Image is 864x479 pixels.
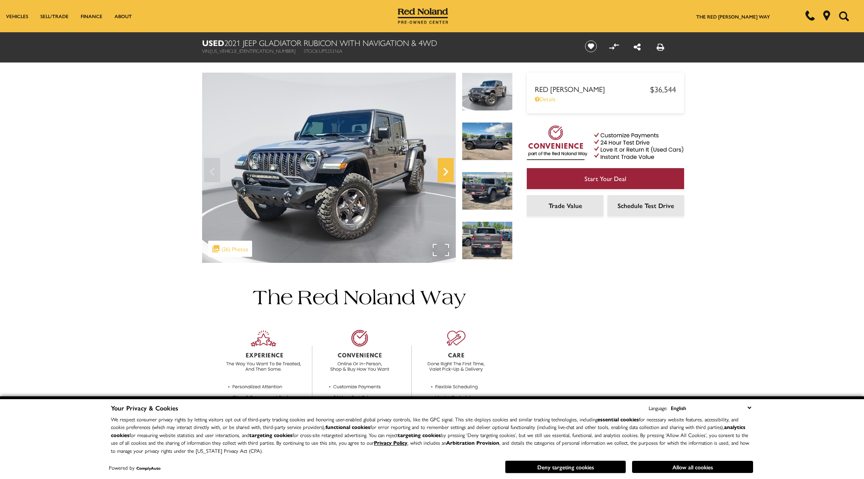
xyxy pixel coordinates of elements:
[462,172,513,210] img: Used 2021 Granite Crystal Metallic Clearcoat Jeep Rubicon image 3
[202,73,456,263] img: Used 2021 Granite Crystal Metallic Clearcoat Jeep Rubicon image 1
[608,40,620,52] button: Compare Vehicle
[136,465,161,471] a: ComplyAuto
[836,0,852,32] button: Open the search field
[527,195,603,216] a: Trade Value
[462,73,513,111] img: Used 2021 Granite Crystal Metallic Clearcoat Jeep Rubicon image 1
[304,47,319,54] span: Stock:
[535,84,650,94] span: Red [PERSON_NAME]
[326,423,370,431] strong: functional cookies
[111,415,753,455] p: We respect consumer privacy rights by letting visitors opt out of third-party tracking cookies an...
[202,37,224,48] strong: Used
[505,460,626,473] button: Deny targeting cookies
[398,8,449,24] img: Red Noland Pre-Owned
[398,431,441,439] strong: targeting cookies
[632,461,753,473] button: Allow all cookies
[597,415,639,423] strong: essential cookies
[462,122,513,160] img: Used 2021 Granite Crystal Metallic Clearcoat Jeep Rubicon image 2
[634,41,641,52] a: Share this Used 2021 Jeep Gladiator Rubicon With Navigation & 4WD
[535,95,676,103] a: Details
[649,405,667,410] div: Language:
[669,403,753,412] select: Language Select
[618,201,674,210] span: Schedule Test Drive
[462,221,513,260] img: Used 2021 Granite Crystal Metallic Clearcoat Jeep Rubicon image 4
[111,423,745,439] strong: analytics cookies
[249,431,292,439] strong: targeting cookies
[607,195,684,216] a: Schedule Test Drive
[446,439,499,446] strong: Arbitration Provision
[584,174,626,183] span: Start Your Deal
[374,439,407,446] a: Privacy Policy
[535,83,676,95] a: Red [PERSON_NAME] $36,544
[210,47,296,54] span: [US_VEHICLE_IDENTIFICATION_NUMBER]
[549,201,582,210] span: Trade Value
[109,465,161,471] div: Powered by
[208,241,252,257] div: (26) Photos
[398,11,449,19] a: Red Noland Pre-Owned
[527,168,684,189] a: Start Your Deal
[438,158,454,182] div: Next
[111,403,178,412] span: Your Privacy & Cookies
[657,41,664,52] a: Print this Used 2021 Jeep Gladiator Rubicon With Navigation & 4WD
[202,38,571,47] h1: 2021 Jeep Gladiator Rubicon With Navigation & 4WD
[582,40,600,53] button: Save vehicle
[202,47,210,54] span: VIN:
[650,83,676,95] span: $36,544
[696,13,770,20] a: The Red [PERSON_NAME] Way
[319,47,342,54] span: UP525316A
